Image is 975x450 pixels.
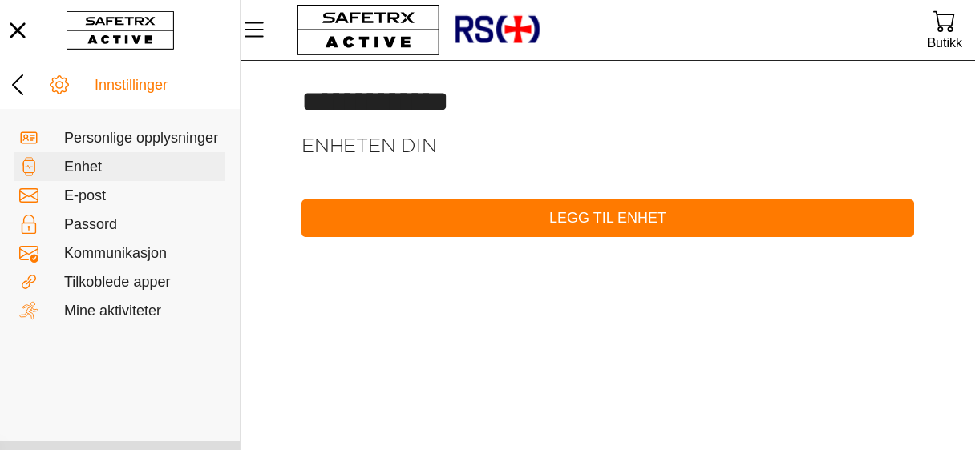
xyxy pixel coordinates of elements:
font: Innstillinger [95,77,168,93]
button: Meny [241,13,281,46]
font: Enheten din [301,134,437,157]
font: Tilkoblede apper [64,274,170,290]
img: RescueLogo.png [453,4,541,56]
font: Personlige opplysninger [64,130,218,146]
font: Mine aktiviteter [64,303,161,319]
font: Legg til enhet [549,210,666,226]
font: Butikk [927,36,962,50]
button: Legg til enhet [301,199,914,237]
font: Enhet [64,159,102,175]
font: Kommunikasjon [64,245,167,261]
img: Activities.svg [19,301,38,320]
font: Passord [64,216,117,232]
font: E-post [64,187,106,203]
img: Devices.svg [19,157,38,176]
